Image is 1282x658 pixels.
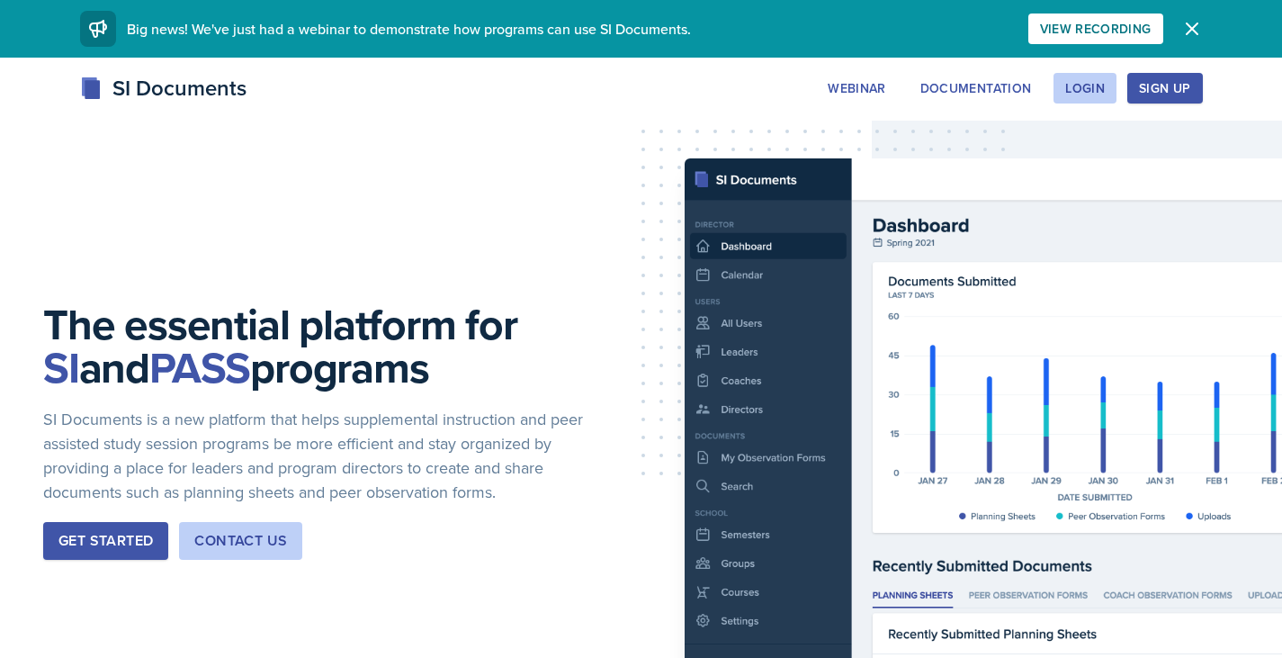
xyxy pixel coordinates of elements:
[816,73,897,104] button: Webinar
[1028,14,1163,44] button: View Recording
[909,73,1044,104] button: Documentation
[80,72,247,104] div: SI Documents
[1065,81,1105,95] div: Login
[43,522,168,560] button: Get Started
[828,81,885,95] div: Webinar
[1139,81,1190,95] div: Sign Up
[1127,73,1202,104] button: Sign Up
[58,530,153,552] div: Get Started
[179,522,302,560] button: Contact Us
[1053,73,1116,104] button: Login
[194,530,287,552] div: Contact Us
[127,19,691,39] span: Big news! We've just had a webinar to demonstrate how programs can use SI Documents.
[1040,22,1152,36] div: View Recording
[920,81,1032,95] div: Documentation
